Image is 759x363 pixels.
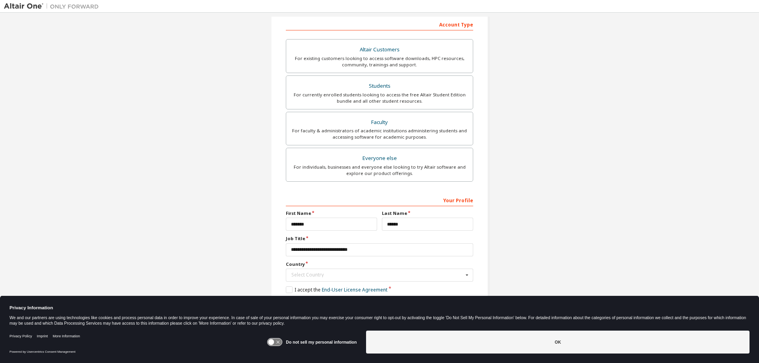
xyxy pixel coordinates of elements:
div: For individuals, businesses and everyone else looking to try Altair software and explore our prod... [291,164,468,177]
div: For currently enrolled students looking to access the free Altair Student Edition bundle and all ... [291,92,468,104]
div: For existing customers looking to access software downloads, HPC resources, community, trainings ... [291,55,468,68]
div: Account Type [286,18,473,30]
label: Last Name [382,210,473,216]
div: For faculty & administrators of academic institutions administering students and accessing softwa... [291,128,468,140]
a: End-User License Agreement [322,286,387,293]
div: Everyone else [291,153,468,164]
div: Altair Customers [291,44,468,55]
label: First Name [286,210,377,216]
label: Country [286,261,473,267]
div: Your Profile [286,194,473,206]
img: Altair One [4,2,103,10]
div: Faculty [291,117,468,128]
label: Job Title [286,235,473,242]
div: Select Country [291,273,463,277]
label: I accept the [286,286,387,293]
div: Students [291,81,468,92]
